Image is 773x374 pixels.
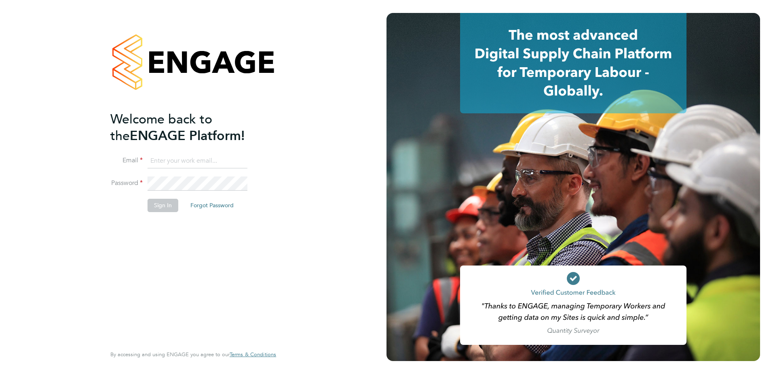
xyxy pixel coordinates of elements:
span: By accessing and using ENGAGE you agree to our [110,351,276,358]
label: Password [110,179,143,187]
a: Terms & Conditions [230,351,276,358]
button: Forgot Password [184,199,240,212]
h2: ENGAGE Platform! [110,111,268,144]
label: Email [110,156,143,165]
input: Enter your work email... [148,154,247,168]
span: Welcome back to the [110,111,212,144]
button: Sign In [148,199,178,212]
